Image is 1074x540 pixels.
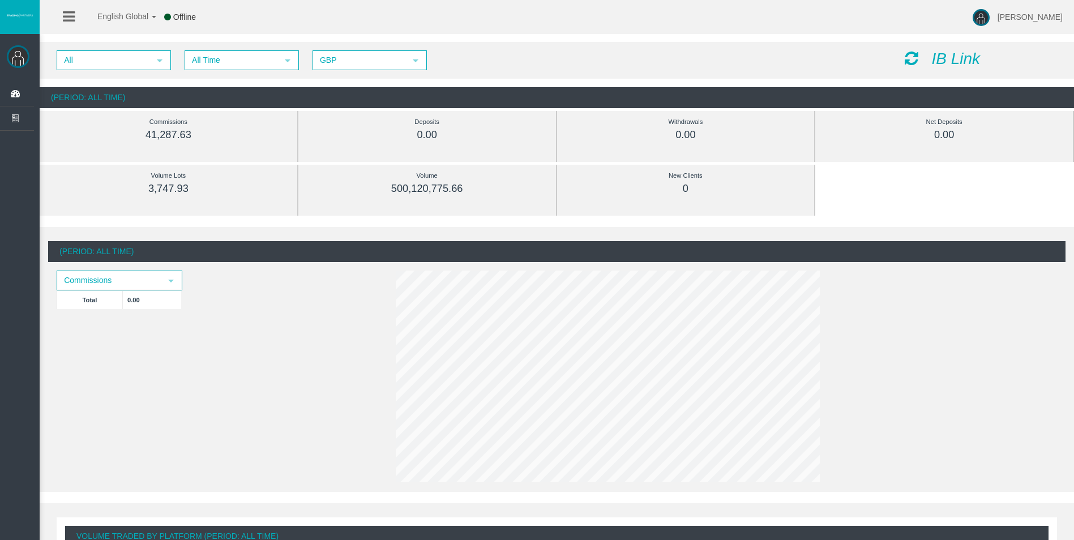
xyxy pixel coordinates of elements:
div: (Period: All Time) [48,241,1066,262]
div: Volume [324,169,530,182]
span: Commissions [58,272,161,289]
div: Volume Lots [65,169,272,182]
div: 41,287.63 [65,128,272,142]
td: Total [57,290,123,309]
div: Net Deposits [841,115,1047,128]
div: Deposits [324,115,530,128]
div: 0 [583,182,789,195]
div: Commissions [65,115,272,128]
img: logo.svg [6,13,34,18]
div: (Period: All Time) [40,87,1074,108]
div: 3,747.93 [65,182,272,195]
span: All [58,52,149,69]
span: select [283,56,292,65]
div: 500,120,775.66 [324,182,530,195]
i: Reload Dashboard [905,50,918,66]
span: Offline [173,12,196,22]
div: 0.00 [841,128,1047,142]
div: 0.00 [583,128,789,142]
span: All Time [186,52,277,69]
td: 0.00 [123,290,182,309]
span: English Global [83,12,148,21]
img: user-image [973,9,990,26]
div: 0.00 [324,128,530,142]
div: New Clients [583,169,789,182]
span: GBP [314,52,405,69]
div: Withdrawals [583,115,789,128]
span: select [155,56,164,65]
span: select [411,56,420,65]
span: select [166,276,176,285]
i: IB Link [931,50,980,67]
span: [PERSON_NAME] [998,12,1063,22]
